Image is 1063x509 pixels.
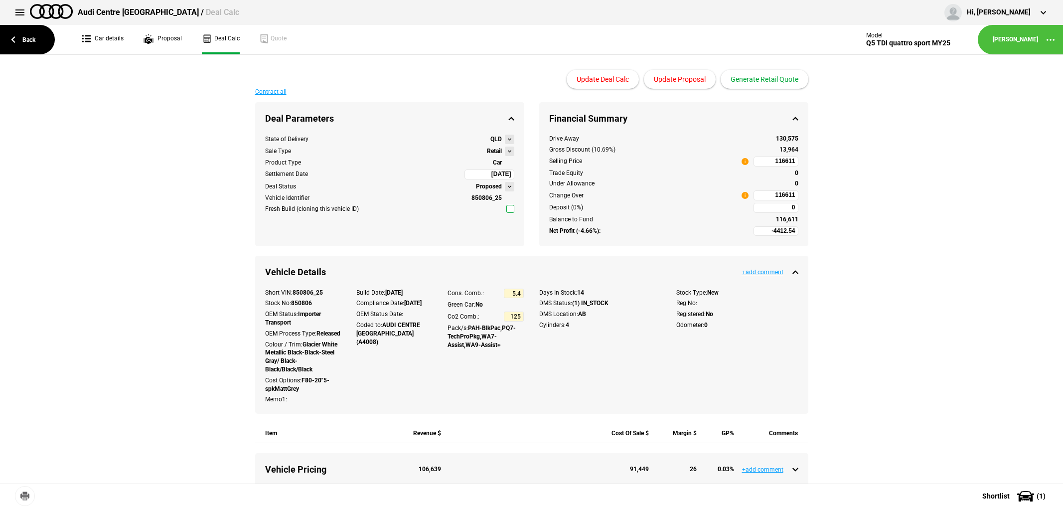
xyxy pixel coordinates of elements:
[707,289,719,296] strong: New
[419,466,441,473] strong: 106,639
[549,179,749,188] div: Under Allowance
[356,310,433,319] div: OEM Status Date:
[539,299,661,308] div: DMS Status:
[265,147,291,156] div: Sale Type
[566,322,569,329] strong: 4
[265,463,393,476] div: Vehicle Pricing
[776,135,798,142] strong: 130,575
[356,322,420,345] strong: AUDI CENTRE [GEOGRAPHIC_DATA] (A4008)
[549,215,749,224] div: Balance to Fund
[967,7,1031,17] div: Hi, [PERSON_NAME]
[539,102,808,135] div: Financial Summary
[549,203,749,212] div: Deposit (0%)
[754,157,798,167] input: 116611
[356,299,433,308] div: Compliance Date:
[754,190,798,200] input: 116611
[265,376,341,393] div: Cost Options:
[504,312,524,322] input: 125
[385,289,403,296] strong: [DATE]
[754,226,798,236] input: -4412.54
[265,135,308,144] div: State of Delivery
[356,289,433,297] div: Build Date:
[265,194,309,202] div: Vehicle Identifier
[202,25,240,54] a: Deal Calc
[704,322,708,329] strong: 0
[265,299,341,308] div: Stock No:
[572,300,608,307] strong: (1) IN_STOCK
[549,146,749,154] div: Gross Discount (10.69%)
[476,182,502,191] strong: Proposed
[577,289,584,296] strong: 14
[676,289,798,297] div: Stock Type:
[404,300,422,307] strong: [DATE]
[464,170,514,179] input: 01/09/2025
[708,424,735,443] div: GP%
[993,35,1038,44] a: [PERSON_NAME]
[644,70,716,89] button: Update Proposal
[549,135,749,143] div: Drive Away
[490,135,502,144] strong: QLD
[795,180,798,187] strong: 0
[487,147,502,156] strong: Retail
[676,299,798,308] div: Reg No:
[1037,493,1046,500] span: ( 1 )
[404,424,441,443] div: Revenue $
[265,424,393,443] div: Item
[475,301,483,308] strong: No
[448,324,524,349] div: Pack/s:
[293,289,323,296] strong: 850806_25
[471,194,502,201] strong: 850806_25
[754,203,798,213] input: 0
[721,70,808,89] button: Generate Retail Quote
[549,227,601,235] strong: Net Profit (-4.66%):
[255,89,287,95] button: Contract all
[567,70,639,89] button: Update Deal Calc
[659,424,697,443] div: Margin $
[690,466,697,473] strong: 26
[265,311,321,326] strong: Importer Transport
[676,310,798,319] div: Registered:
[776,216,798,223] strong: 116,611
[255,256,808,288] div: Vehicle Details
[255,102,524,135] div: Deal Parameters
[745,424,798,443] div: Comments
[78,7,239,18] div: Audi Centre [GEOGRAPHIC_DATA] /
[265,377,329,392] strong: F80-20"5-spkMattGrey
[1038,27,1063,52] button: ...
[549,191,584,200] div: Change Over
[265,159,301,167] div: Product Type
[982,493,1010,500] span: Shortlist
[448,301,524,309] div: Green Car:
[356,321,433,346] div: Coded to:
[676,321,798,330] div: Odometer:
[578,311,586,318] strong: AB
[504,289,524,299] input: 5.4
[30,4,73,19] img: audi.png
[742,467,783,473] button: +add comment
[448,313,479,321] div: Co2 Comb.:
[316,330,340,337] strong: Released
[606,424,649,443] div: Cost Of Sale $
[866,39,950,47] div: Q5 TDI quattro sport MY25
[265,340,341,374] div: Colour / Trim:
[706,311,713,318] strong: No
[82,25,124,54] a: Car details
[539,321,661,330] div: Cylinders:
[795,170,798,176] strong: 0
[967,484,1063,509] button: Shortlist(1)
[144,25,182,54] a: Proposal
[265,182,296,191] div: Deal Status
[291,300,312,307] strong: 850806
[539,289,661,297] div: Days In Stock:
[742,158,749,165] span: i
[630,466,649,473] strong: 91,449
[742,269,783,275] button: +add comment
[206,7,239,17] span: Deal Calc
[549,157,582,166] div: Selling Price
[539,310,661,319] div: DMS Location:
[742,192,749,199] span: i
[448,325,516,348] strong: PAH-BlkPac,PQ7-TechProPkg,WA7-Assist,WA9-Assist+
[779,146,798,153] strong: 13,964
[493,159,502,166] strong: Car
